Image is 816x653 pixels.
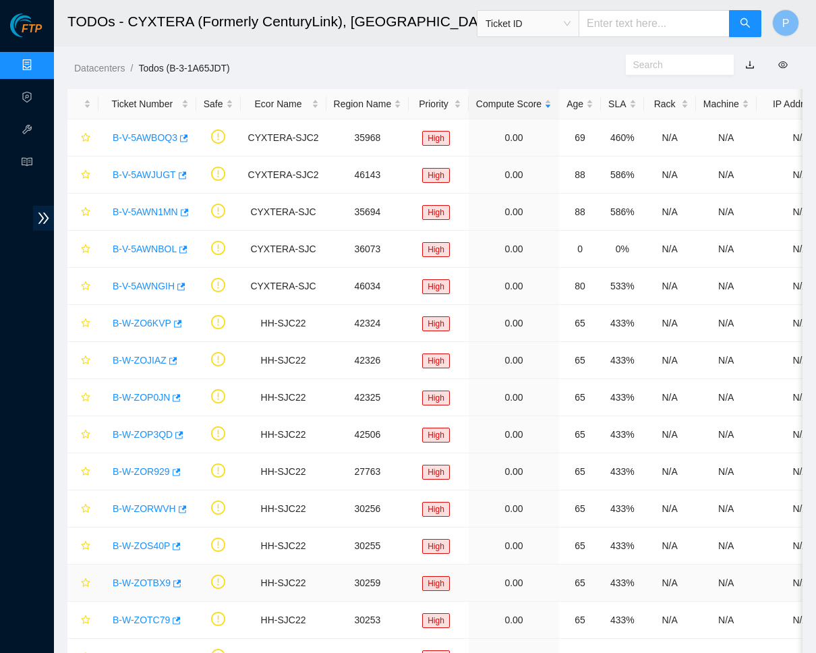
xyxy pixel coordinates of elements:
[740,18,751,30] span: search
[326,416,409,453] td: 42506
[81,430,90,441] span: star
[241,305,326,342] td: HH-SJC22
[644,231,696,268] td: N/A
[422,465,450,480] span: High
[113,206,178,217] a: B-V-5AWN1MN
[559,268,601,305] td: 80
[696,342,757,379] td: N/A
[469,231,559,268] td: 0.00
[559,119,601,157] td: 69
[241,565,326,602] td: HH-SJC22
[211,167,225,181] span: exclamation-circle
[211,426,225,441] span: exclamation-circle
[75,498,91,519] button: star
[113,503,176,514] a: B-W-ZORWVH
[696,565,757,602] td: N/A
[113,577,171,588] a: B-W-ZOTBX9
[469,119,559,157] td: 0.00
[241,602,326,639] td: HH-SJC22
[113,355,167,366] a: B-W-ZOJIAZ
[559,602,601,639] td: 65
[469,342,559,379] td: 0.00
[326,602,409,639] td: 30253
[601,119,643,157] td: 460%
[326,305,409,342] td: 42324
[696,490,757,528] td: N/A
[469,528,559,565] td: 0.00
[81,318,90,329] span: star
[486,13,571,34] span: Ticket ID
[469,453,559,490] td: 0.00
[211,315,225,329] span: exclamation-circle
[211,204,225,218] span: exclamation-circle
[113,466,170,477] a: B-W-ZOR929
[601,305,643,342] td: 433%
[211,130,225,144] span: exclamation-circle
[113,540,170,551] a: B-W-ZOS40P
[211,278,225,292] span: exclamation-circle
[422,316,450,331] span: High
[696,528,757,565] td: N/A
[644,119,696,157] td: N/A
[644,342,696,379] td: N/A
[644,157,696,194] td: N/A
[211,352,225,366] span: exclamation-circle
[696,453,757,490] td: N/A
[211,501,225,515] span: exclamation-circle
[644,602,696,639] td: N/A
[601,602,643,639] td: 433%
[241,194,326,231] td: CYXTERA-SJC
[75,387,91,408] button: star
[644,416,696,453] td: N/A
[81,133,90,144] span: star
[241,416,326,453] td: HH-SJC22
[74,63,125,74] a: Datacenters
[422,539,450,554] span: High
[211,612,225,626] span: exclamation-circle
[10,13,68,37] img: Akamai Technologies
[75,535,91,557] button: star
[241,453,326,490] td: HH-SJC22
[696,268,757,305] td: N/A
[113,615,170,625] a: B-W-ZOTC79
[469,602,559,639] td: 0.00
[601,342,643,379] td: 433%
[326,490,409,528] td: 30256
[601,565,643,602] td: 433%
[422,353,450,368] span: High
[422,168,450,183] span: High
[75,312,91,334] button: star
[559,157,601,194] td: 88
[559,342,601,379] td: 65
[422,613,450,628] span: High
[81,281,90,292] span: star
[469,490,559,528] td: 0.00
[211,538,225,552] span: exclamation-circle
[75,349,91,371] button: star
[601,453,643,490] td: 433%
[211,241,225,255] span: exclamation-circle
[113,169,176,180] a: B-V-5AWJUGT
[729,10,761,37] button: search
[326,453,409,490] td: 27763
[559,528,601,565] td: 65
[696,119,757,157] td: N/A
[601,194,643,231] td: 586%
[735,54,765,76] button: download
[81,393,90,403] span: star
[326,342,409,379] td: 42326
[644,490,696,528] td: N/A
[75,238,91,260] button: star
[75,424,91,445] button: star
[326,379,409,416] td: 42325
[241,528,326,565] td: HH-SJC22
[326,157,409,194] td: 46143
[696,416,757,453] td: N/A
[559,305,601,342] td: 65
[113,244,177,254] a: B-V-5AWNBOL
[559,490,601,528] td: 65
[644,194,696,231] td: N/A
[22,150,32,177] span: read
[422,576,450,591] span: High
[696,231,757,268] td: N/A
